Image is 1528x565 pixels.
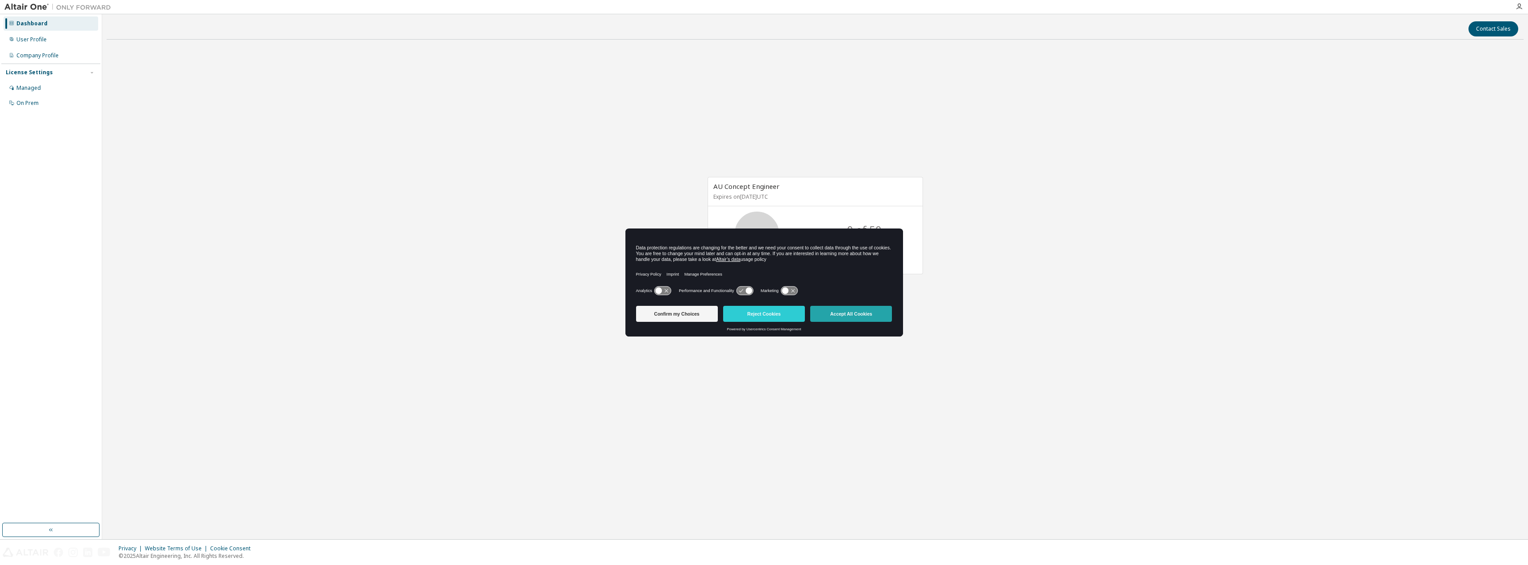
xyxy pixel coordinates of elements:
[6,69,53,76] div: License Settings
[210,545,256,552] div: Cookie Consent
[16,100,39,107] div: On Prem
[713,182,780,191] span: AU Concept Engineer
[54,548,63,557] img: facebook.svg
[4,3,115,12] img: Altair One
[145,545,210,552] div: Website Terms of Use
[713,193,915,200] p: Expires on [DATE] UTC
[847,222,882,237] p: 0 of 50
[119,552,256,560] p: © 2025 Altair Engineering, Inc. All Rights Reserved.
[16,52,59,59] div: Company Profile
[68,548,78,557] img: instagram.svg
[119,545,145,552] div: Privacy
[3,548,48,557] img: altair_logo.svg
[1468,21,1518,36] button: Contact Sales
[16,20,48,27] div: Dashboard
[83,548,92,557] img: linkedin.svg
[98,548,111,557] img: youtube.svg
[16,36,47,43] div: User Profile
[16,84,41,92] div: Managed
